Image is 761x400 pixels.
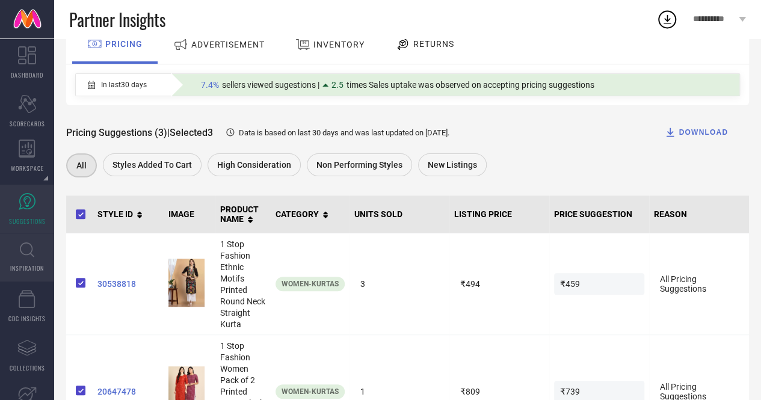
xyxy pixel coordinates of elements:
span: Non Performing Styles [316,160,402,170]
span: RETURNS [413,39,454,49]
th: STYLE ID [93,195,164,233]
span: ₹459 [554,273,644,295]
span: Selected 3 [170,127,213,138]
span: Data is based on last 30 days and was last updated on [DATE] . [239,128,449,137]
div: DOWNLOAD [664,126,728,138]
span: New Listings [428,160,477,170]
span: SUGGESTIONS [9,217,46,226]
span: 7.4% [201,80,219,90]
span: In last 30 days [101,81,147,89]
span: DASHBOARD [11,70,43,79]
span: All [76,161,87,170]
span: WORKSPACE [11,164,44,173]
span: CDC INSIGHTS [8,314,46,323]
th: PRODUCT NAME [215,195,271,233]
span: High Consideration [217,160,291,170]
span: INVENTORY [313,40,365,49]
th: IMAGE [164,195,215,233]
span: | [167,127,170,138]
th: REASON [649,195,749,233]
span: Pricing Suggestions (3) [66,127,167,138]
span: COLLECTIONS [10,363,45,372]
a: 30538818 [97,279,159,289]
button: DOWNLOAD [649,120,743,144]
span: ₹494 [454,273,544,295]
span: times Sales uptake was observed on accepting pricing suggestions [347,80,594,90]
span: PRICING [105,39,143,49]
span: 3 [354,273,445,295]
span: Women-Kurtas [282,387,339,396]
div: Percentage of sellers who have viewed suggestions for the current Insight Type [195,77,600,93]
span: All Pricing Suggestions [654,268,744,300]
span: 2.5 [331,80,344,90]
span: 1 Stop Fashion Ethnic Motifs Printed Round Neck Straight Kurta [220,239,265,329]
div: Open download list [656,8,678,30]
img: zDmuUEVC_e080b2b60eaf49129d438f5e6a593f29.jpg [168,259,205,307]
span: sellers viewed sugestions | [222,80,319,90]
th: CATEGORY [271,195,350,233]
span: INSPIRATION [10,263,44,272]
a: 20647478 [97,387,159,396]
span: Partner Insights [69,7,165,32]
span: Styles Added To Cart [112,160,192,170]
span: ADVERTISEMENT [191,40,265,49]
span: SCORECARDS [10,119,45,128]
span: Women-Kurtas [282,280,339,288]
th: PRICE SUGGESTION [549,195,649,233]
th: LISTING PRICE [449,195,549,233]
th: UNITS SOLD [350,195,449,233]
